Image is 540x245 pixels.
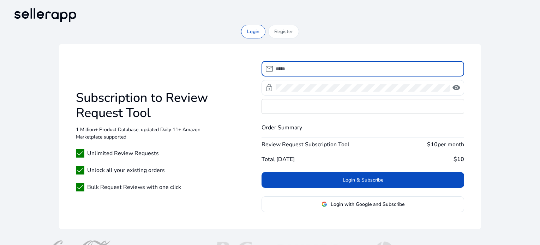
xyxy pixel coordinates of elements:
img: google-logo.svg [322,201,327,207]
iframe: Secure card payment input frame [262,99,463,114]
span: Bulk Request Reviews with one click [87,183,181,191]
h1: Subscription to Review Request Tool [76,90,211,121]
span: check [76,183,84,191]
p: Register [274,28,293,35]
p: Login [247,28,259,35]
span: Unlock all your existing orders [87,166,165,174]
span: Login & Subscribe [343,176,383,184]
p: 1 Million+ Product Database, updated Daily 11+ Amazon Marketplace supported [76,126,211,141]
span: per month [438,141,464,148]
span: mail [265,65,274,73]
b: $10 [454,155,464,163]
b: $10 [427,141,438,148]
span: check [76,166,84,174]
h4: Order Summary [262,124,464,131]
span: Login with Google and Subscribe [331,201,404,208]
span: Review Request Subscription Tool [262,140,349,149]
button: Login with Google and Subscribe [262,196,464,212]
span: lock [265,84,274,92]
button: Login & Subscribe [262,172,464,188]
span: Unlimited Review Requests [87,149,159,158]
img: sellerapp-logo [11,6,79,25]
span: visibility [452,84,461,92]
span: Total [DATE] [262,155,295,164]
span: check [76,149,84,158]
